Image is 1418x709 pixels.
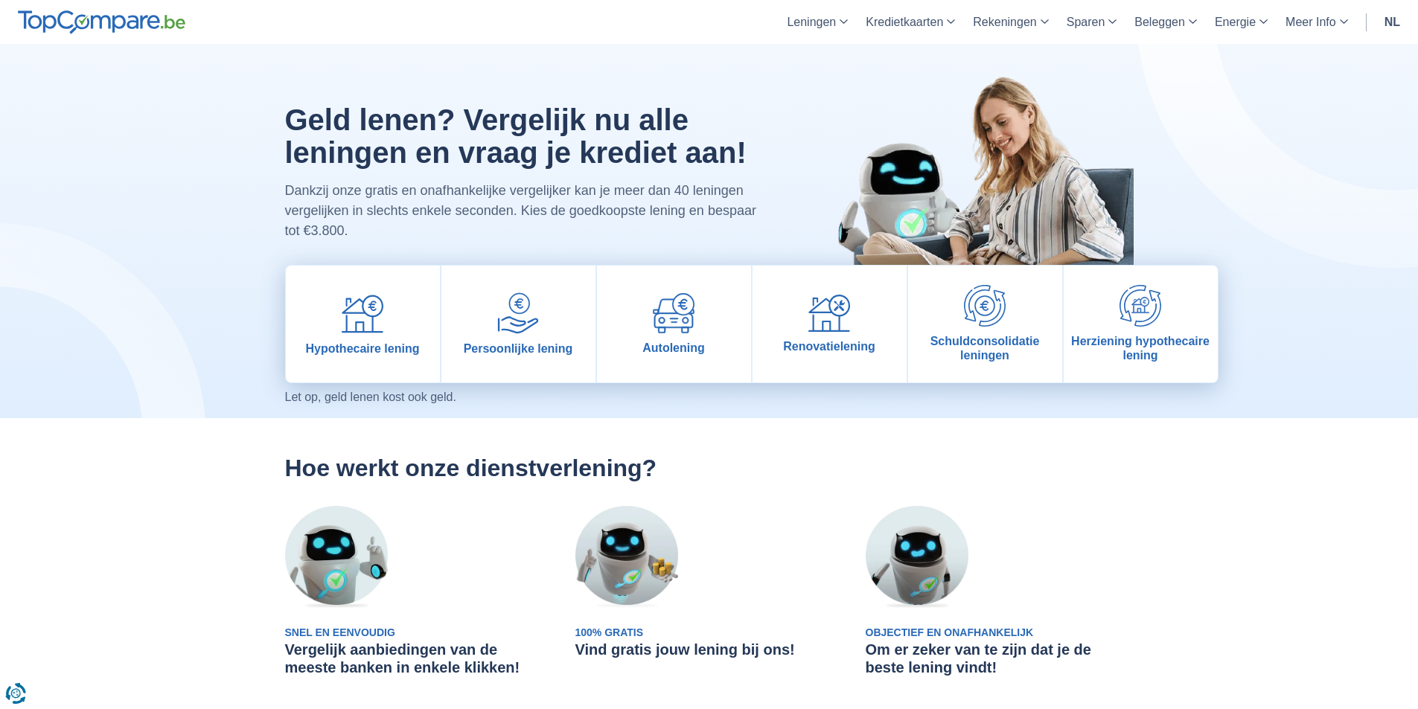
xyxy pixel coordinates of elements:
img: TopCompare [18,10,185,34]
img: 100% gratis [575,506,678,609]
span: 100% gratis [575,626,644,638]
a: Renovatielening [753,266,907,382]
img: Objectief en onafhankelijk [866,506,968,609]
span: Renovatielening [783,339,875,353]
img: Schuldconsolidatie leningen [964,285,1006,327]
span: Hypothecaire lening [306,341,420,356]
span: Objectief en onafhankelijk [866,626,1034,638]
p: Dankzij onze gratis en onafhankelijke vergelijker kan je meer dan 40 leningen vergelijken in slec... [285,181,771,241]
a: Herziening hypothecaire lening [1064,266,1218,382]
h3: Vergelijk aanbiedingen van de meeste banken in enkele klikken! [285,641,553,676]
img: image-hero [806,44,1134,330]
a: Autolening [597,266,751,382]
h3: Vind gratis jouw lening bij ons! [575,641,843,658]
span: Herziening hypothecaire lening [1070,334,1212,362]
img: Autolening [653,293,694,333]
h1: Geld lenen? Vergelijk nu alle leningen en vraag je krediet aan! [285,103,771,169]
a: Persoonlijke lening [441,266,595,382]
span: Schuldconsolidatie leningen [914,334,1056,362]
img: Hypothecaire lening [342,292,383,334]
span: Persoonlijke lening [464,341,573,356]
h2: Hoe werkt onze dienstverlening? [285,454,1134,482]
img: Herziening hypothecaire lening [1120,285,1161,327]
h3: Om er zeker van te zijn dat je de beste lening vindt! [866,641,1134,676]
img: Renovatielening [808,295,850,333]
img: Persoonlijke lening [497,292,539,334]
img: Snel en eenvoudig [285,506,388,609]
span: Snel en eenvoudig [285,626,395,638]
a: Schuldconsolidatie leningen [908,266,1062,382]
a: Hypothecaire lening [286,266,440,382]
span: Autolening [642,341,705,355]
